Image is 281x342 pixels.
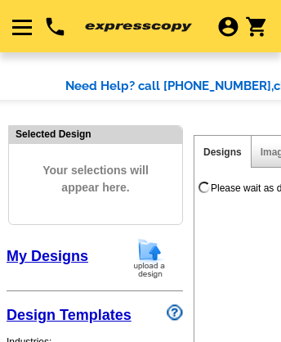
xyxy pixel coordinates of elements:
[7,307,132,323] a: Design Templates
[203,146,242,158] a: Designs
[21,146,170,213] span: Your selections will appear here.
[167,304,183,321] img: design-wizard-help-icon.png
[245,16,269,39] i: shopping_cart
[7,248,88,264] a: My Designs
[245,20,269,40] a: shopping_cart
[9,126,182,142] div: Selected Design
[216,16,240,39] i: account_circle
[216,20,240,40] a: account_circle
[198,181,211,194] img: loading...
[43,16,67,39] a: local_phone
[128,237,171,279] img: upload-design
